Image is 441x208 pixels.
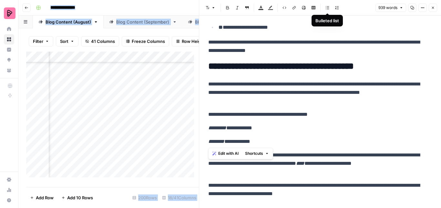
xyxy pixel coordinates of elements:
button: Shortcuts [242,149,272,158]
span: Edit with AI [218,151,239,156]
a: Browse [4,34,14,45]
button: Row Height [172,36,209,46]
button: Edit with AI [210,149,241,158]
a: Blog Content (September) [104,15,182,28]
a: Usage [4,185,14,195]
a: Insights [4,45,14,55]
button: 939 words [375,4,406,12]
span: 939 words [378,5,397,11]
span: Row Height [182,38,205,45]
button: Add 10 Rows [57,193,97,203]
button: Freeze Columns [122,36,169,46]
a: Your Data [4,65,14,75]
span: Freeze Columns [132,38,165,45]
div: Bulleted list [315,17,339,24]
button: Filter [29,36,53,46]
span: Sort [60,38,68,45]
span: Filter [33,38,43,45]
button: 41 Columns [81,36,119,46]
a: Settings [4,174,14,185]
a: Home [4,24,14,34]
span: Add 10 Rows [67,194,93,201]
img: Preply Logo [4,7,15,19]
div: Blog Content (July) [195,19,235,25]
div: 200 Rows [130,193,159,203]
button: Workspace: Preply [4,5,14,21]
a: Opportunities [4,55,14,65]
a: Blog Content (August) [33,15,104,28]
div: 18/41 Columns [159,193,199,203]
div: Blog Content (September) [116,19,170,25]
button: Add Row [26,193,57,203]
button: Sort [56,36,78,46]
span: 41 Columns [91,38,115,45]
button: Help + Support [4,195,14,205]
a: Blog Content (July) [182,15,247,28]
span: Add Row [36,194,54,201]
div: Blog Content (August) [46,19,91,25]
span: Shortcuts [245,151,263,156]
